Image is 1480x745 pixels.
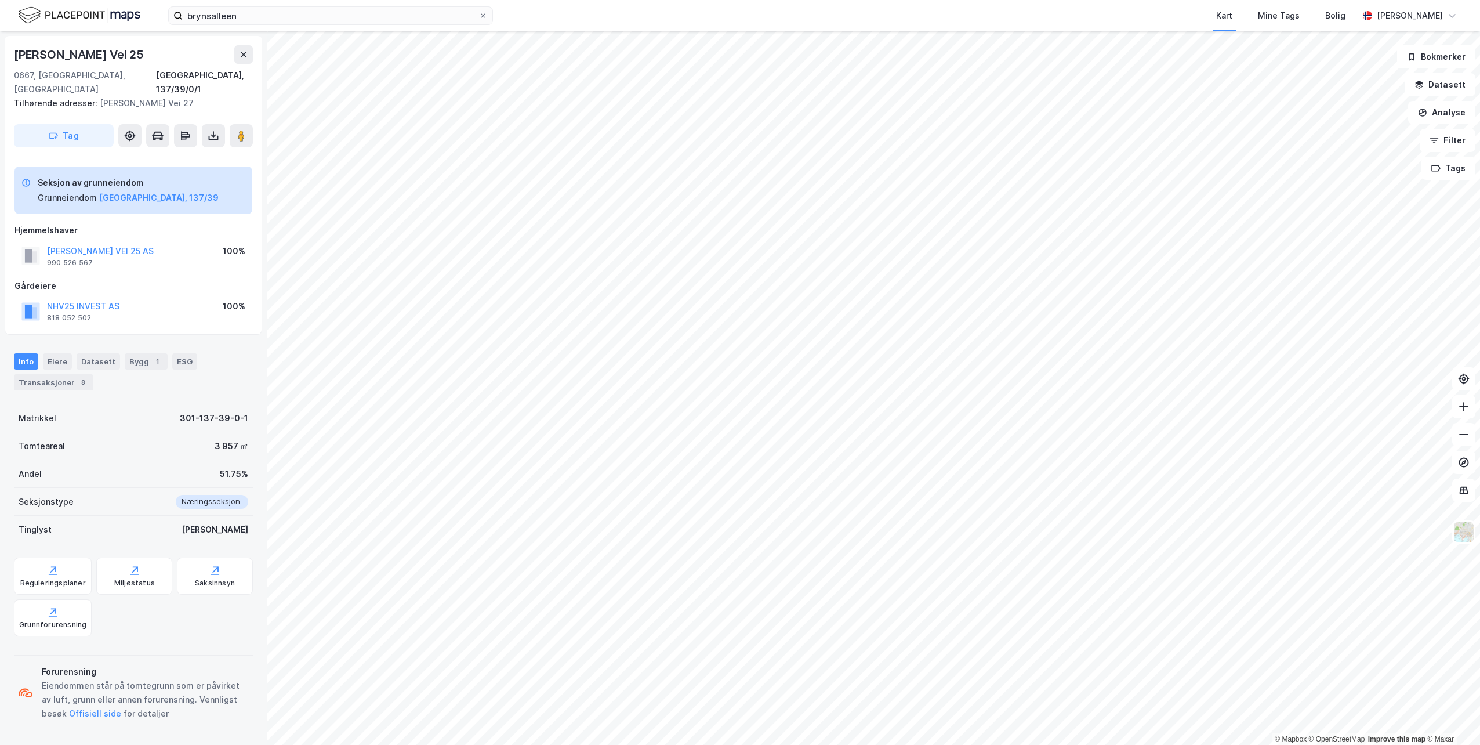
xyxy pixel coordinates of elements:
div: 51.75% [220,467,248,481]
button: Bokmerker [1397,45,1475,68]
div: [GEOGRAPHIC_DATA], 137/39/0/1 [156,68,253,96]
button: Analyse [1408,101,1475,124]
div: 0667, [GEOGRAPHIC_DATA], [GEOGRAPHIC_DATA] [14,68,156,96]
div: Matrikkel [19,411,56,425]
div: 818 052 502 [47,313,91,323]
div: Eiere [43,353,72,370]
div: 301-137-39-0-1 [180,411,248,425]
div: 100% [223,244,245,258]
div: [PERSON_NAME] Vei 27 [14,96,244,110]
div: Miljøstatus [114,578,155,588]
div: Kart [1216,9,1232,23]
div: Transaksjoner [14,374,93,390]
button: Tag [14,124,114,147]
img: logo.f888ab2527a4732fd821a326f86c7f29.svg [19,5,140,26]
div: 8 [77,377,89,388]
div: Seksjonstype [19,495,74,509]
div: Grunneiendom [38,191,97,205]
input: Søk på adresse, matrikkel, gårdeiere, leietakere eller personer [183,7,478,24]
div: 3 957 ㎡ [215,439,248,453]
button: [GEOGRAPHIC_DATA], 137/39 [99,191,219,205]
span: Tilhørende adresser: [14,98,100,108]
button: Datasett [1405,73,1475,96]
div: Reguleringsplaner [20,578,86,588]
div: Forurensning [42,665,248,679]
div: Mine Tags [1258,9,1300,23]
div: Bygg [125,353,168,370]
a: Mapbox [1275,735,1307,743]
div: Saksinnsyn [195,578,235,588]
a: OpenStreetMap [1309,735,1365,743]
div: 990 526 567 [47,258,93,267]
div: 100% [223,299,245,313]
div: Tinglyst [19,523,52,537]
div: Info [14,353,38,370]
div: Andel [19,467,42,481]
div: Gårdeiere [14,279,252,293]
a: Improve this map [1368,735,1425,743]
div: [PERSON_NAME] [1377,9,1443,23]
div: Seksjon av grunneiendom [38,176,219,190]
div: [PERSON_NAME] Vei 25 [14,45,146,64]
button: Tags [1421,157,1475,180]
img: Z [1453,521,1475,543]
iframe: Chat Widget [1422,689,1480,745]
button: Filter [1420,129,1475,152]
div: Grunnforurensning [19,620,86,630]
div: Eiendommen står på tomtegrunn som er påvirket av luft, grunn eller annen forurensning. Vennligst ... [42,679,248,721]
div: Datasett [77,353,120,370]
div: Hjemmelshaver [14,223,252,237]
div: [PERSON_NAME] [182,523,248,537]
div: Tomteareal [19,439,65,453]
div: ESG [172,353,197,370]
div: Bolig [1325,9,1345,23]
div: 1 [151,356,163,367]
